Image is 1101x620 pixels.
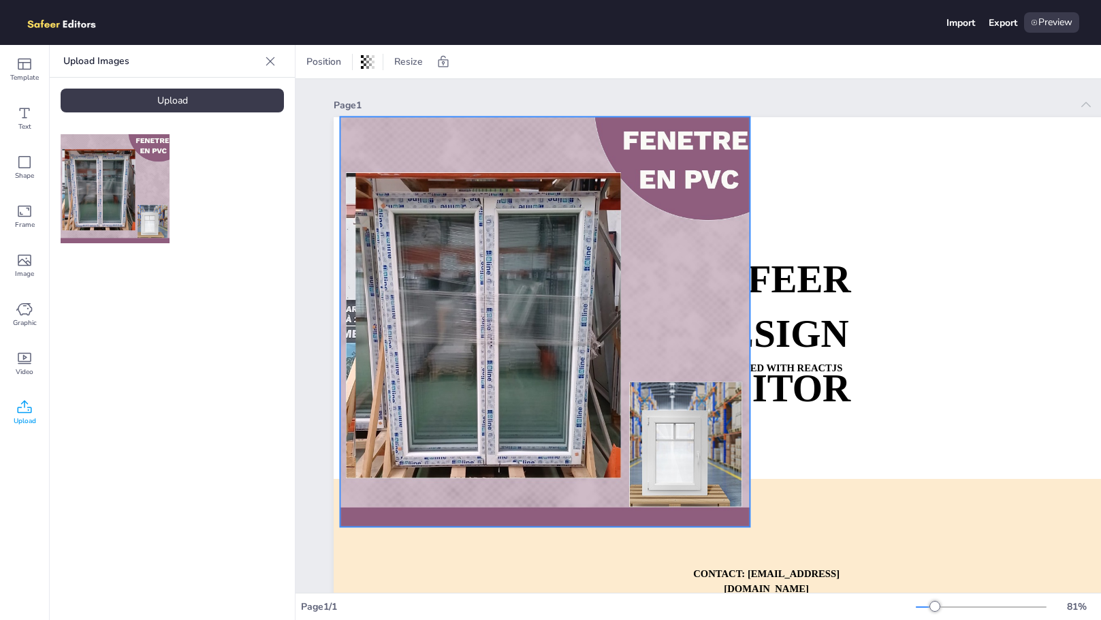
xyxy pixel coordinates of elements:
div: Export [989,16,1017,29]
span: Shape [15,170,34,181]
strong: DEVELOPED WITH REACTJS [702,362,843,373]
span: Position [304,55,344,68]
p: Upload Images [63,45,259,78]
div: Page 1 / 1 [301,600,916,613]
span: Image [15,268,34,279]
div: Import [946,16,975,29]
div: Preview [1024,12,1079,33]
strong: DESIGN EDITOR [698,312,850,409]
div: Page 1 [334,99,1071,112]
span: Text [18,121,31,132]
div: 81 % [1060,600,1093,613]
strong: CONTACT: [EMAIL_ADDRESS][DOMAIN_NAME] [693,568,840,594]
span: Upload [14,416,36,427]
span: Video [16,367,33,377]
span: Template [10,72,39,83]
span: Graphic [13,317,37,328]
div: Upload [61,89,284,112]
span: Resize [392,55,426,68]
img: Z [61,134,170,243]
strong: SAFEER [698,258,851,300]
span: Frame [15,219,35,230]
img: logo.png [22,12,116,33]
